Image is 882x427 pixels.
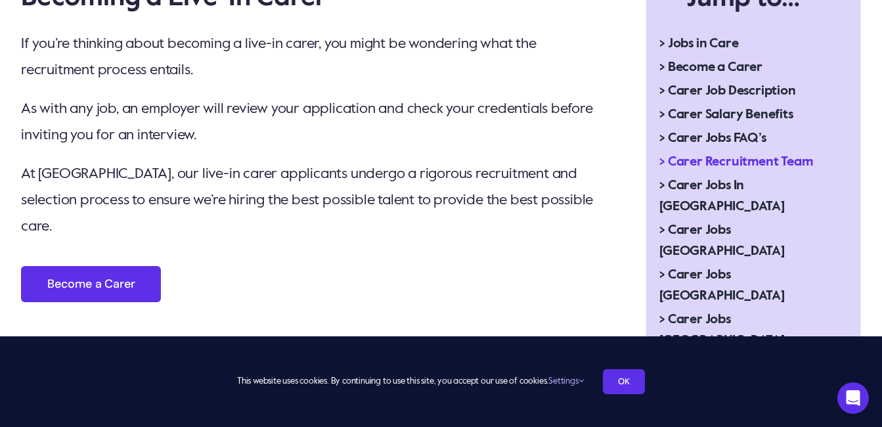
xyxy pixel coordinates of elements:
[21,266,161,302] a: Become a Carer
[659,152,812,173] span: > Carer Recruitment Team
[646,219,839,263] a: > Carer Jobs [GEOGRAPHIC_DATA]
[659,81,795,102] span: > Carer Job Description
[237,371,583,392] span: This website uses cookies. By continuing to use this site, you accept our use of cookies.
[21,102,593,143] span: As with any job, an employer will review your application and check your credentials before invit...
[21,37,537,78] span: If you’re thinking about becoming a live-in carer, you might be wondering what the recruitment pr...
[646,32,839,56] a: > Jobs in Care
[659,265,826,307] span: > Carer Jobs [GEOGRAPHIC_DATA]
[659,175,826,217] span: > Carer Jobs In [GEOGRAPHIC_DATA]
[646,150,839,174] a: > Carer Recruitment Team
[548,377,583,386] a: Settings
[659,128,766,149] span: > Carer Jobs FAQ’s
[659,57,762,78] span: > Become a Carer
[659,220,826,262] span: > Carer Jobs [GEOGRAPHIC_DATA]
[646,127,839,150] a: > Carer Jobs FAQ’s
[837,382,869,414] div: Open Intercom Messenger
[646,263,839,308] a: > Carer Jobs [GEOGRAPHIC_DATA]
[659,34,738,55] span: > Jobs in Care
[21,167,593,233] span: At [GEOGRAPHIC_DATA], our live-in carer applicants undergo a rigorous recruitment and selection p...
[659,309,826,351] span: > Carer Jobs [GEOGRAPHIC_DATA]
[646,56,839,79] a: > Become a Carer
[646,308,839,353] a: > Carer Jobs [GEOGRAPHIC_DATA]
[47,277,135,291] span: Become a Carer
[646,174,839,219] a: > Carer Jobs In [GEOGRAPHIC_DATA]
[659,104,793,125] span: > Carer Salary Benefits
[646,79,839,103] a: > Carer Job Description
[603,369,645,394] a: OK
[646,103,839,127] a: > Carer Salary Benefits
[646,32,839,400] nav: Jobs Menu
